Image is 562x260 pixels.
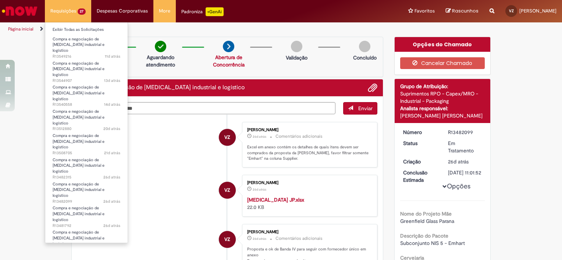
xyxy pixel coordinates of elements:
[448,158,469,165] time: 04/09/2025 16:01:49
[53,84,104,101] span: Compra e negociação de [MEDICAL_DATA] industrial e logístico
[400,90,485,105] div: Suprimentos RPO - Capex/MRO - Industrial - Packaging
[247,128,370,132] div: [PERSON_NAME]
[247,196,370,211] div: 22.0 KB
[213,54,245,68] a: Abertura de Concorrência
[6,22,369,36] ul: Trilhas de página
[53,157,104,174] span: Compra e negociação de [MEDICAL_DATA] industrial e logístico
[224,129,230,146] span: VZ
[400,57,485,69] button: Cancelar Chamado
[53,205,104,222] span: Compra e negociação de [MEDICAL_DATA] industrial e logístico
[97,7,148,15] span: Despesas Corporativas
[395,37,491,52] div: Opções do Chamado
[400,232,448,239] b: Descrição do Pacote
[104,78,120,83] span: 13d atrás
[143,54,178,68] p: Aguardando atendimento
[448,129,482,136] div: R13482099
[446,8,479,15] a: Rascunhos
[353,54,377,61] p: Concluído
[53,174,120,180] span: R13482315
[53,36,104,53] span: Compra e negociação de [MEDICAL_DATA] industrial e logístico
[53,78,120,84] span: R13544907
[219,231,236,248] div: Vinicius Zatta
[223,41,234,52] img: arrow-next.png
[103,174,120,180] span: 26d atrás
[398,129,443,136] dt: Número
[45,180,128,196] a: Aberto R13482099 : Compra e negociação de Capex industrial e logístico
[343,102,377,115] button: Enviar
[103,174,120,180] time: 04/09/2025 16:36:07
[53,230,104,246] span: Compra e negociação de [MEDICAL_DATA] industrial e logístico
[103,223,120,228] time: 04/09/2025 15:21:36
[45,204,128,220] a: Aberto R13481792 : Compra e negociação de Capex industrial e logístico
[53,61,104,77] span: Compra e negociação de [MEDICAL_DATA] industrial e logístico
[53,126,120,132] span: R13512880
[275,235,323,242] small: Comentários adicionais
[1,4,39,18] img: ServiceNow
[247,181,370,185] div: [PERSON_NAME]
[53,109,104,126] span: Compra e negociação de [MEDICAL_DATA] industrial e logístico
[103,199,120,204] span: 26d atrás
[400,210,452,217] b: Nome do Projeto Mãe
[45,59,128,75] a: Aberto R13544907 : Compra e negociação de Capex industrial e logístico
[519,8,556,14] span: [PERSON_NAME]
[247,144,370,162] p: Excel em anexo contém os detalhes de quais itens devem ser comprados da proposta da [PERSON_NAME]...
[103,126,120,131] time: 10/09/2025 09:13:08
[452,7,479,14] span: Rascunhos
[155,41,166,52] img: check-circle-green.png
[45,35,128,51] a: Aberto R13549216 : Compra e negociação de Capex industrial e logístico
[53,102,120,108] span: R13540558
[400,218,454,224] span: Greenfield Glass Parana
[53,199,120,205] span: R13482099
[181,7,224,16] div: Padroniza
[159,7,170,15] span: More
[359,41,370,52] img: img-circle-grey.png
[45,22,128,243] ul: Requisições
[45,83,128,99] a: Aberto R13540558 : Compra e negociação de Capex industrial e logístico
[104,102,120,107] span: 14d atrás
[358,105,373,112] span: Enviar
[45,108,128,123] a: Aberto R13512880 : Compra e negociação de Capex industrial e logístico
[219,182,236,199] div: Vinicius Zatta
[103,199,120,204] time: 04/09/2025 16:01:50
[53,133,104,150] span: Compra e negociação de [MEDICAL_DATA] industrial e logístico
[105,54,120,59] span: 11d atrás
[247,230,370,234] div: [PERSON_NAME]
[53,181,104,198] span: Compra e negociação de [MEDICAL_DATA] industrial e logístico
[45,156,128,172] a: Aberto R13482315 : Compra e negociação de Capex industrial e logístico
[253,187,266,192] time: 04/09/2025 16:05:22
[448,158,482,165] div: 04/09/2025 16:01:49
[448,169,482,176] div: [DATE] 11:01:52
[400,83,485,90] div: Grupo de Atribuição:
[448,140,482,154] div: Em Tratamento
[253,134,266,139] time: 04/09/2025 16:06:54
[77,102,335,115] textarea: Digite sua mensagem aqui...
[53,223,120,229] span: R13481792
[253,134,266,139] span: 26d atrás
[104,78,120,83] time: 17/09/2025 17:02:58
[45,26,128,34] a: Exibir Todas as Solicitações
[509,8,514,13] span: VZ
[400,105,485,112] div: Analista responsável:
[8,26,33,32] a: Página inicial
[224,181,230,199] span: VZ
[253,187,266,192] span: 26d atrás
[50,7,76,15] span: Requisições
[398,158,443,165] dt: Criação
[253,236,266,241] time: 04/09/2025 16:05:09
[448,158,469,165] span: 26d atrás
[78,8,86,15] span: 27
[368,83,377,93] button: Adicionar anexos
[53,150,120,156] span: R13508705
[45,228,128,244] a: Aberto R13481689 : Compra e negociação de Capex industrial e logístico
[415,7,435,15] span: Favoritos
[45,132,128,148] a: Aberto R13508705 : Compra e negociação de Capex industrial e logístico
[398,169,443,184] dt: Conclusão Estimada
[247,196,304,203] a: [MEDICAL_DATA] JP.xlsx
[286,54,307,61] p: Validação
[398,140,443,147] dt: Status
[206,7,224,16] p: +GenAi
[104,150,120,156] time: 09/09/2025 15:47:00
[103,126,120,131] span: 20d atrás
[400,240,465,246] span: Subconjunto NIS 5 - Emhart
